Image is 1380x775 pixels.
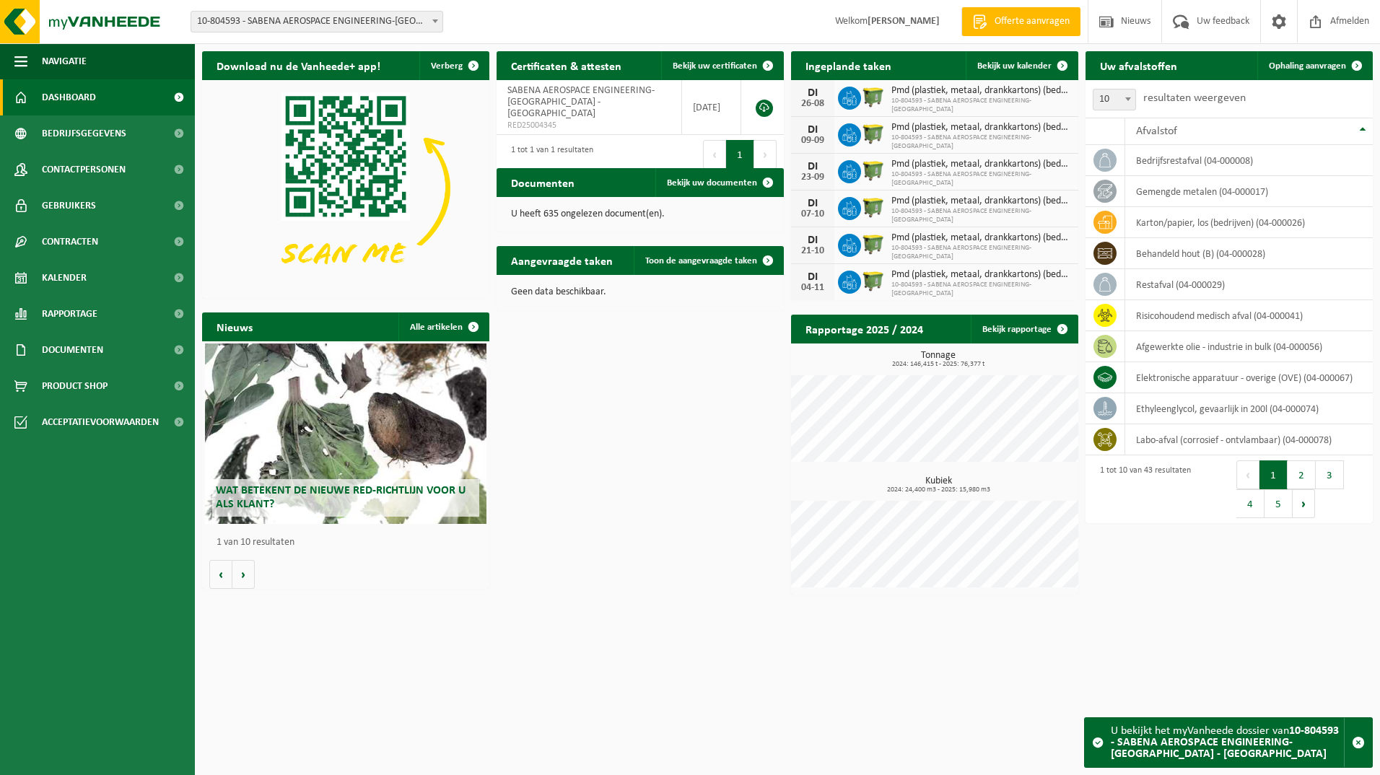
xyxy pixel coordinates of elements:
[1111,718,1344,767] div: U bekijkt het myVanheede dossier van
[798,246,827,256] div: 21-10
[861,121,886,146] img: WB-1100-HPE-GN-50
[703,140,726,169] button: Previous
[1257,51,1371,80] a: Ophaling aanvragen
[966,51,1077,80] a: Bekijk uw kalender
[191,11,443,32] span: 10-804593 - SABENA AEROSPACE ENGINEERING-CHARLEROI - GOSSELIES
[497,51,636,79] h2: Certificaten & attesten
[42,260,87,296] span: Kalender
[891,269,1071,281] span: Pmd (plastiek, metaal, drankkartons) (bedrijven)
[1288,460,1316,489] button: 2
[1236,460,1259,489] button: Previous
[891,85,1071,97] span: Pmd (plastiek, metaal, drankkartons) (bedrijven)
[891,207,1071,224] span: 10-804593 - SABENA AEROSPACE ENGINEERING-[GEOGRAPHIC_DATA]
[798,283,827,293] div: 04-11
[1136,126,1177,137] span: Afvalstof
[1259,460,1288,489] button: 1
[798,476,1078,494] h3: Kubiek
[991,14,1073,29] span: Offerte aanvragen
[891,122,1071,133] span: Pmd (plastiek, metaal, drankkartons) (bedrijven)
[891,196,1071,207] span: Pmd (plastiek, metaal, drankkartons) (bedrijven)
[891,232,1071,244] span: Pmd (plastiek, metaal, drankkartons) (bedrijven)
[202,51,395,79] h2: Download nu de Vanheede+ app!
[511,287,769,297] p: Geen data beschikbaar.
[398,312,488,341] a: Alle artikelen
[431,61,463,71] span: Verberg
[891,281,1071,298] span: 10-804593 - SABENA AEROSPACE ENGINEERING-[GEOGRAPHIC_DATA]
[42,368,108,404] span: Product Shop
[216,485,466,510] span: Wat betekent de nieuwe RED-richtlijn voor u als klant?
[861,195,886,219] img: WB-1100-HPE-GN-50
[497,168,589,196] h2: Documenten
[645,256,757,266] span: Toon de aangevraagde taken
[1125,424,1374,455] td: labo-afval (corrosief - ontvlambaar) (04-000078)
[1125,145,1374,176] td: bedrijfsrestafval (04-000008)
[1125,331,1374,362] td: afgewerkte olie - industrie in bulk (04-000056)
[42,115,126,152] span: Bedrijfsgegevens
[1125,269,1374,300] td: restafval (04-000029)
[419,51,488,80] button: Verberg
[891,159,1071,170] span: Pmd (plastiek, metaal, drankkartons) (bedrijven)
[202,312,267,341] h2: Nieuws
[42,152,126,188] span: Contactpersonen
[1093,89,1136,110] span: 10
[1269,61,1346,71] span: Ophaling aanvragen
[1143,92,1246,104] label: resultaten weergeven
[798,209,827,219] div: 07-10
[209,560,232,589] button: Vorige
[977,61,1052,71] span: Bekijk uw kalender
[798,198,827,209] div: DI
[1125,393,1374,424] td: ethyleenglycol, gevaarlijk in 200l (04-000074)
[507,120,671,131] span: RED25004345
[634,246,782,275] a: Toon de aangevraagde taken
[961,7,1080,36] a: Offerte aanvragen
[661,51,782,80] a: Bekijk uw certificaten
[42,188,96,224] span: Gebruikers
[891,170,1071,188] span: 10-804593 - SABENA AEROSPACE ENGINEERING-[GEOGRAPHIC_DATA]
[791,51,906,79] h2: Ingeplande taken
[202,80,489,296] img: Download de VHEPlus App
[798,271,827,283] div: DI
[861,232,886,256] img: WB-1100-HPE-GN-50
[504,139,593,170] div: 1 tot 1 van 1 resultaten
[1316,460,1344,489] button: 3
[1125,238,1374,269] td: behandeld hout (B) (04-000028)
[42,79,96,115] span: Dashboard
[205,343,486,524] a: Wat betekent de nieuwe RED-richtlijn voor u als klant?
[497,246,627,274] h2: Aangevraagde taken
[891,97,1071,114] span: 10-804593 - SABENA AEROSPACE ENGINEERING-[GEOGRAPHIC_DATA]
[798,351,1078,368] h3: Tonnage
[42,332,103,368] span: Documenten
[798,172,827,183] div: 23-09
[655,168,782,197] a: Bekijk uw documenten
[1125,176,1374,207] td: gemengde metalen (04-000017)
[1265,489,1293,518] button: 5
[861,158,886,183] img: WB-1100-HPE-GN-50
[798,361,1078,368] span: 2024: 146,415 t - 2025: 76,377 t
[1086,51,1192,79] h2: Uw afvalstoffen
[891,133,1071,151] span: 10-804593 - SABENA AEROSPACE ENGINEERING-[GEOGRAPHIC_DATA]
[1111,725,1339,760] strong: 10-804593 - SABENA AEROSPACE ENGINEERING-[GEOGRAPHIC_DATA] - [GEOGRAPHIC_DATA]
[861,268,886,293] img: WB-1100-HPE-GN-50
[1125,362,1374,393] td: elektronische apparatuur - overige (OVE) (04-000067)
[754,140,777,169] button: Next
[511,209,769,219] p: U heeft 635 ongelezen document(en).
[791,315,938,343] h2: Rapportage 2025 / 2024
[1125,300,1374,331] td: risicohoudend medisch afval (04-000041)
[42,224,98,260] span: Contracten
[798,161,827,172] div: DI
[673,61,757,71] span: Bekijk uw certificaten
[1125,207,1374,238] td: karton/papier, los (bedrijven) (04-000026)
[217,538,482,548] p: 1 van 10 resultaten
[798,486,1078,494] span: 2024: 24,400 m3 - 2025: 15,980 m3
[682,80,741,135] td: [DATE]
[798,136,827,146] div: 09-09
[507,85,655,119] span: SABENA AEROSPACE ENGINEERING-[GEOGRAPHIC_DATA] - [GEOGRAPHIC_DATA]
[42,296,97,332] span: Rapportage
[971,315,1077,343] a: Bekijk rapportage
[191,12,442,32] span: 10-804593 - SABENA AEROSPACE ENGINEERING-CHARLEROI - GOSSELIES
[1093,459,1191,520] div: 1 tot 10 van 43 resultaten
[798,87,827,99] div: DI
[798,235,827,246] div: DI
[42,43,87,79] span: Navigatie
[1093,89,1135,110] span: 10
